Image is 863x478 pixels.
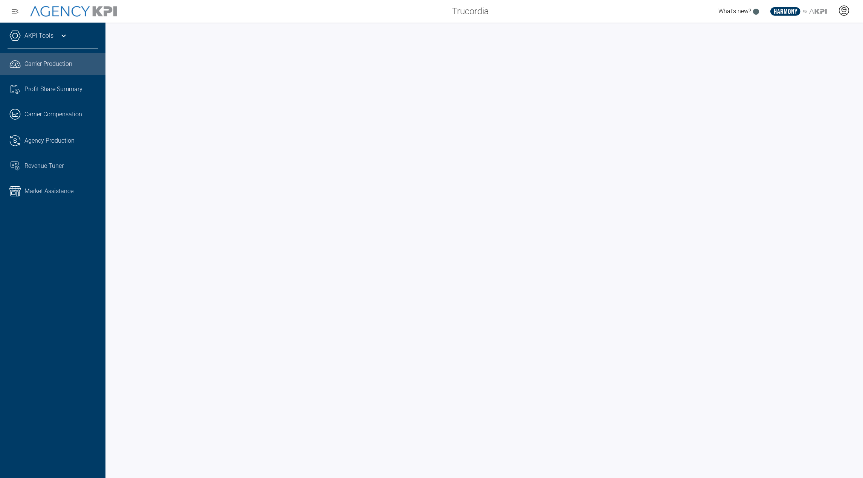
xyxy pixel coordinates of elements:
span: Carrier Production [24,59,72,69]
span: Carrier Compensation [24,110,82,119]
span: Agency Production [24,136,75,145]
span: Revenue Tuner [24,161,64,170]
span: What's new? [718,8,751,15]
img: AgencyKPI [30,6,117,17]
span: Trucordia [452,5,489,18]
span: Market Assistance [24,187,73,196]
span: Profit Share Summary [24,85,82,94]
a: AKPI Tools [24,31,53,40]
